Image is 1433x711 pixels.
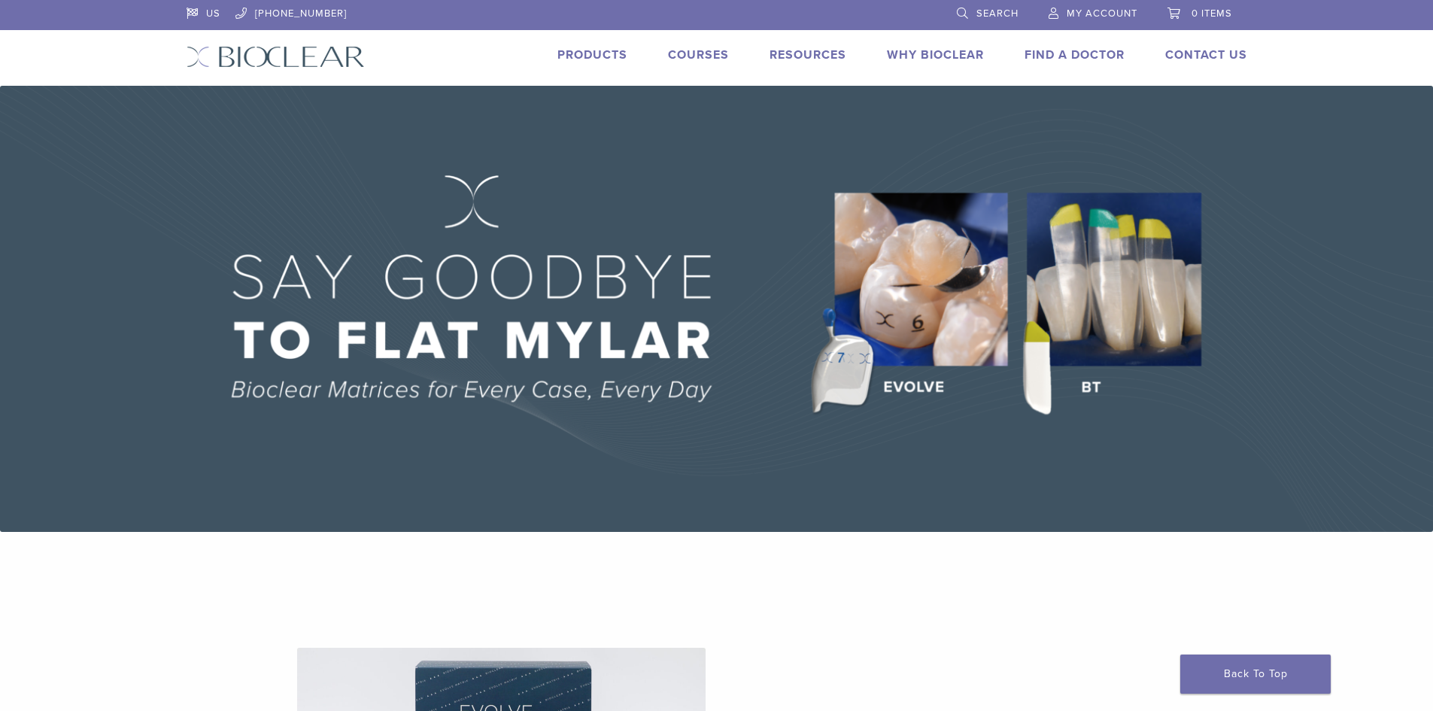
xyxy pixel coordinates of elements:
[1180,655,1331,694] a: Back To Top
[557,47,627,62] a: Products
[668,47,729,62] a: Courses
[887,47,984,62] a: Why Bioclear
[976,8,1019,20] span: Search
[187,46,365,68] img: Bioclear
[1165,47,1247,62] a: Contact Us
[770,47,846,62] a: Resources
[1067,8,1137,20] span: My Account
[1025,47,1125,62] a: Find A Doctor
[1192,8,1232,20] span: 0 items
